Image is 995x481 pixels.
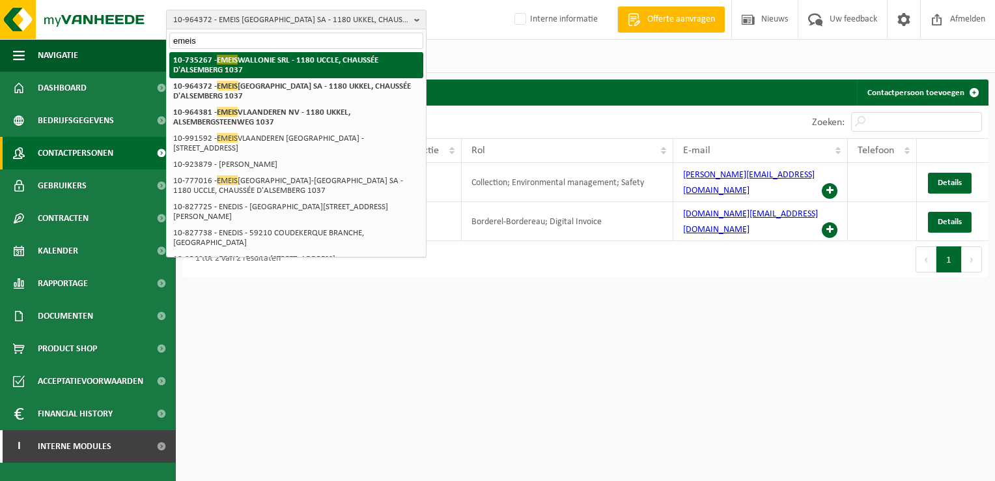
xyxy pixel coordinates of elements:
span: Rol [471,145,485,156]
button: 10-964372 - EMEIS [GEOGRAPHIC_DATA] SA - 1180 UKKEL, CHAUSSÉE D'ALSEMBERG 1037 [166,10,427,29]
span: I [13,430,25,463]
span: Rapportage [38,267,88,300]
a: Contactpersoon toevoegen [857,80,987,106]
a: Details [928,212,972,233]
span: Kalender [38,235,78,267]
a: Offerte aanvragen [617,7,725,33]
span: Acceptatievoorwaarden [38,365,143,398]
span: EMEIS [217,133,238,143]
li: 10-923879 - [PERSON_NAME] [169,156,423,173]
span: Bedrijfsgegevens [38,104,114,137]
li: 10-991592 - VLAANDEREN [GEOGRAPHIC_DATA] - [STREET_ADDRESS] [169,130,423,156]
a: Details [928,173,972,194]
span: Telefoon [858,145,894,156]
span: E-mail [683,145,710,156]
li: 10-827725 - ENEDIS - [GEOGRAPHIC_DATA][STREET_ADDRESS][PERSON_NAME] [169,199,423,225]
button: Next [962,246,982,272]
a: [PERSON_NAME][EMAIL_ADDRESS][DOMAIN_NAME] [683,170,815,196]
span: Details [938,179,962,187]
span: Documenten [38,300,93,332]
input: Zoeken naar gekoppelde vestigingen [169,33,423,49]
li: 10-827738 - ENEDIS - 59210 COUDEKERQUE BRANCHE, [GEOGRAPHIC_DATA] [169,225,423,251]
td: Collection; Environmental management; Safety [462,163,673,202]
span: Offerte aanvragen [644,13,718,26]
span: Navigatie [38,39,78,72]
td: Borderel-Bordereau; Digital Invoice [462,202,673,241]
label: Zoeken: [812,117,845,128]
span: Contracten [38,202,89,235]
div: 1 tot 2 van 2 resultaten [189,248,281,271]
span: 10-964372 - EMEIS [GEOGRAPHIC_DATA] SA - 1180 UKKEL, CHAUSSÉE D'ALSEMBERG 1037 [173,10,409,30]
span: EMEIS [217,55,238,65]
span: Details [938,218,962,226]
button: Previous [916,246,936,272]
span: Interne modules [38,430,111,463]
button: 1 [936,246,962,272]
li: 10-856863 - EGGIS - 59290 [STREET_ADDRESS] [169,251,423,267]
span: EMEIS [217,107,238,117]
span: Product Shop [38,332,97,365]
span: Gebruikers [38,169,87,202]
label: Interne informatie [512,10,598,29]
span: Contactpersonen [38,137,113,169]
li: 10-777016 - [GEOGRAPHIC_DATA]-[GEOGRAPHIC_DATA] SA - 1180 UCCLE, CHAUSSÉE D'ALSEMBERG 1037 [169,173,423,199]
span: Dashboard [38,72,87,104]
span: EMEIS [217,81,238,91]
span: EMEIS [217,175,238,185]
a: [DOMAIN_NAME][EMAIL_ADDRESS][DOMAIN_NAME] [683,209,818,235]
span: Financial History [38,398,113,430]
